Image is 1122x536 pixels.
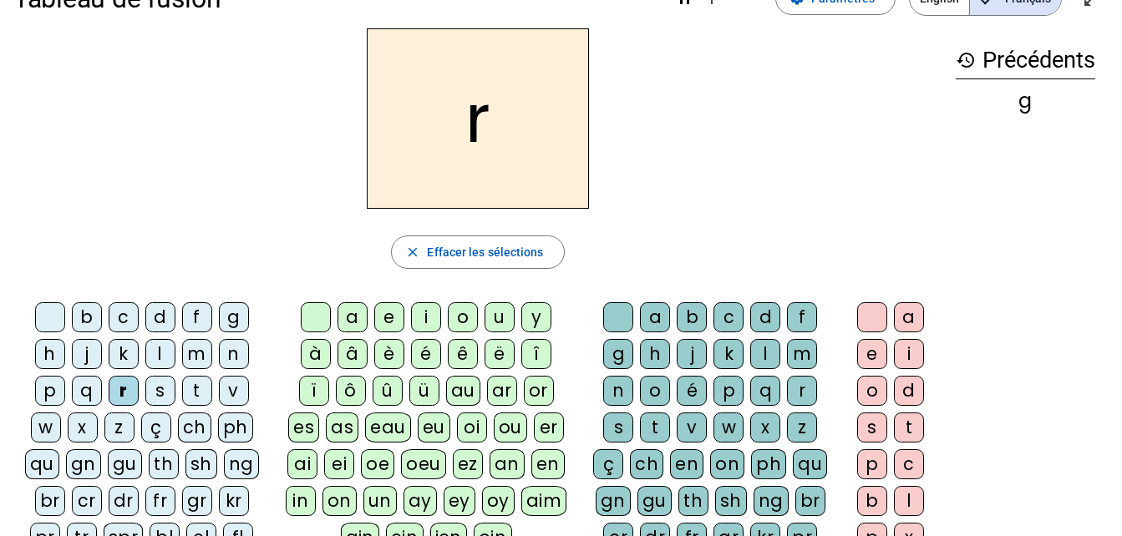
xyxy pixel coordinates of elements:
[427,242,543,262] span: Effacer les sélections
[108,449,142,479] div: gu
[637,486,672,516] div: gu
[373,376,403,406] div: û
[338,339,368,369] div: â
[219,302,249,332] div: g
[956,42,1095,79] h3: Précédents
[485,302,515,332] div: u
[401,449,446,479] div: oeu
[66,449,101,479] div: gn
[894,302,924,332] div: a
[145,339,175,369] div: l
[603,339,633,369] div: g
[411,302,441,332] div: i
[630,449,663,479] div: ch
[490,449,525,479] div: an
[713,339,744,369] div: k
[677,412,707,442] div: v
[677,302,707,332] div: b
[361,449,394,479] div: oe
[68,412,98,442] div: x
[713,302,744,332] div: c
[750,412,780,442] div: x
[534,412,564,442] div: er
[336,376,366,406] div: ô
[109,486,139,516] div: dr
[754,486,789,516] div: ng
[224,449,259,479] div: ng
[178,412,211,442] div: ch
[482,486,515,516] div: oy
[640,339,670,369] div: h
[787,376,817,406] div: r
[448,302,478,332] div: o
[286,486,316,516] div: in
[677,339,707,369] div: j
[185,449,217,479] div: sh
[363,486,397,516] div: un
[857,376,887,406] div: o
[795,486,825,516] div: br
[31,412,61,442] div: w
[494,412,527,442] div: ou
[857,449,887,479] div: p
[751,449,786,479] div: ph
[678,486,708,516] div: th
[409,376,439,406] div: ü
[603,376,633,406] div: n
[485,339,515,369] div: ë
[326,412,358,442] div: as
[35,486,65,516] div: br
[322,486,357,516] div: on
[72,486,102,516] div: cr
[141,412,171,442] div: ç
[713,376,744,406] div: p
[894,339,924,369] div: i
[182,486,212,516] div: gr
[145,302,175,332] div: d
[750,302,780,332] div: d
[956,50,976,70] mat-icon: history
[338,302,368,332] div: a
[787,412,817,442] div: z
[670,449,703,479] div: en
[324,449,354,479] div: ei
[374,339,404,369] div: è
[956,91,1095,111] div: g
[446,376,480,406] div: au
[405,245,420,260] mat-icon: close
[750,339,780,369] div: l
[894,449,924,479] div: c
[104,412,135,442] div: z
[109,376,139,406] div: r
[640,412,670,442] div: t
[593,449,623,479] div: ç
[287,449,317,479] div: ai
[367,28,589,209] h2: r
[288,412,319,442] div: es
[418,412,450,442] div: eu
[444,486,475,516] div: ey
[219,486,249,516] div: kr
[453,449,483,479] div: ez
[145,376,175,406] div: s
[404,486,437,516] div: ay
[299,376,329,406] div: ï
[487,376,517,406] div: ar
[857,486,887,516] div: b
[857,339,887,369] div: e
[677,376,707,406] div: é
[448,339,478,369] div: ê
[521,486,567,516] div: aim
[640,376,670,406] div: o
[894,376,924,406] div: d
[524,376,554,406] div: or
[640,302,670,332] div: a
[72,339,102,369] div: j
[793,449,827,479] div: qu
[219,376,249,406] div: v
[894,486,924,516] div: l
[72,302,102,332] div: b
[894,412,924,442] div: t
[521,339,551,369] div: î
[109,302,139,332] div: c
